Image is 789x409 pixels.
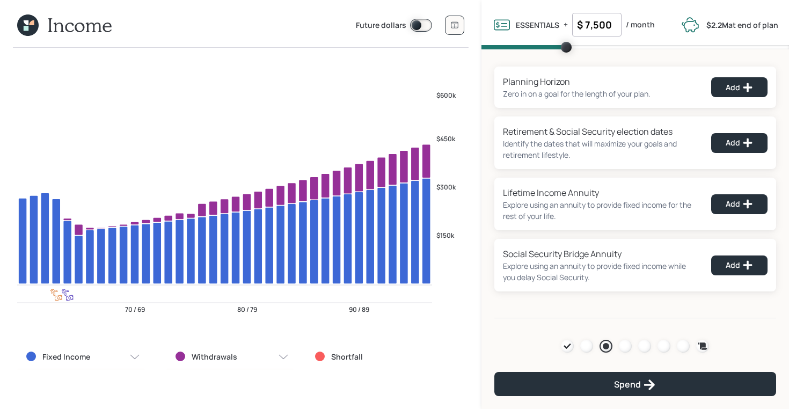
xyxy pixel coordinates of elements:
[726,82,753,93] div: Add
[503,186,698,199] div: Lifetime Income Annuity
[503,125,698,138] div: Retirement & Social Security election dates
[237,305,257,314] tspan: 80 / 79
[503,247,698,260] div: Social Security Bridge Annuity
[711,194,768,214] button: Add
[436,134,456,143] tspan: $450k
[331,352,363,362] label: Shortfall
[564,19,568,30] label: +
[711,133,768,153] button: Add
[349,305,369,314] tspan: 90 / 89
[503,88,651,99] div: Zero in on a goal for the length of your plan.
[726,137,753,148] div: Add
[726,260,753,271] div: Add
[494,372,776,396] button: Spend
[614,378,656,391] div: Spend
[626,19,655,30] label: / month
[436,302,441,314] tspan: 2
[711,77,768,97] button: Add
[47,13,112,36] h1: Income
[503,199,698,222] div: Explore using an annuity to provide fixed income for the rest of your life.
[726,199,753,209] div: Add
[516,20,559,30] label: ESSENTIALS
[503,260,698,283] div: Explore using an annuity to provide fixed income while you delay Social Security.
[481,45,789,49] span: Volume
[436,182,456,192] tspan: $300k
[436,286,441,298] tspan: 2
[125,305,145,314] tspan: 70 / 69
[711,255,768,275] button: Add
[436,91,456,100] tspan: $600k
[706,20,728,30] b: $2.2M
[503,138,698,160] div: Identify the dates that will maximize your goals and retirement lifestyle.
[436,231,455,240] tspan: $150k
[192,352,237,362] label: Withdrawals
[356,20,406,32] label: Future dollars
[42,352,90,362] label: Fixed Income
[706,20,778,30] label: at end of plan
[503,75,651,88] div: Planning Horizon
